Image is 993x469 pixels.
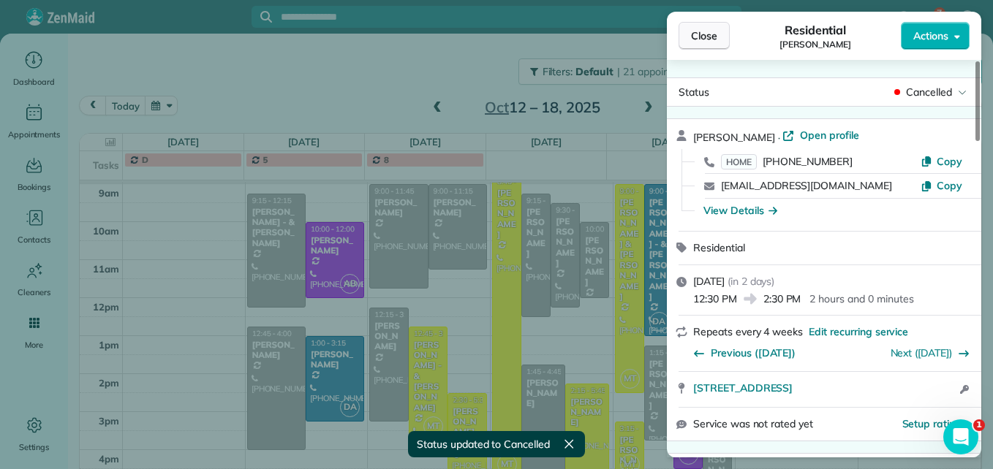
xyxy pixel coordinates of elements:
[937,155,962,168] span: Copy
[711,346,796,360] span: Previous ([DATE])
[902,416,967,431] button: Setup ratings
[693,131,775,144] span: [PERSON_NAME]
[763,155,853,168] span: [PHONE_NUMBER]
[891,346,953,359] a: Next ([DATE])
[721,179,892,192] a: [EMAIL_ADDRESS][DOMAIN_NAME]
[417,437,550,451] span: Status updated to Cancelled
[693,325,803,338] span: Repeats every 4 weeks
[728,275,775,288] span: ( in 2 days )
[785,21,847,39] span: Residential
[763,291,801,306] span: 2:30 PM
[721,154,853,169] a: HOME[PHONE_NUMBER]
[809,291,913,306] p: 2 hours and 0 minutes
[693,381,793,395] span: [STREET_ADDRESS]
[693,416,813,432] span: Service was not rated yet
[956,381,973,398] button: Open access information
[913,28,948,43] span: Actions
[679,22,730,50] button: Close
[937,179,962,192] span: Copy
[779,39,851,50] span: [PERSON_NAME]
[679,85,709,99] span: Status
[693,346,796,360] button: Previous ([DATE])
[906,85,952,99] span: Cancelled
[921,154,962,169] button: Copy
[775,131,783,143] span: ·
[693,291,737,306] span: 12:30 PM
[693,275,725,288] span: [DATE]
[703,203,777,218] button: View Details
[721,154,757,169] span: HOME
[809,324,908,339] span: Edit recurring service
[921,178,962,193] button: Copy
[691,28,717,43] span: Close
[800,128,859,142] span: Open profile
[782,128,859,142] a: Open profile
[943,419,978,454] iframe: Intercom live chat
[693,381,956,395] a: [STREET_ADDRESS]
[973,419,985,431] span: 1
[891,346,970,360] button: Next ([DATE])
[693,241,745,254] span: Residential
